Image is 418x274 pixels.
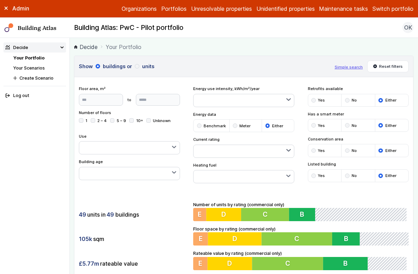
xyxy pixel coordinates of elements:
[193,86,294,107] div: Energy use intensity, kWh/m²/year
[206,208,241,221] button: D
[13,65,45,71] a: Your Scenarios
[402,22,413,33] button: OK
[193,208,206,221] button: E
[335,64,363,70] button: Simple search
[199,235,203,243] span: E
[79,86,180,105] div: Floor area, m²
[319,5,368,13] a: Maintenance tasks
[79,257,189,270] div: rateable value
[79,94,180,106] form: to
[325,257,370,270] button: B
[6,44,28,51] div: Decide
[332,232,360,245] button: B
[263,210,268,218] span: C
[79,211,86,218] span: 49
[79,110,180,129] div: Number of floors
[232,235,237,243] span: D
[106,43,141,51] span: Your Portfolio
[301,210,305,218] span: B
[79,63,330,70] h3: Show
[11,73,66,83] button: Create Scenario
[228,259,232,267] span: D
[193,250,409,270] div: Rateable value by rating (commercial only)
[79,159,180,180] div: Building age
[193,112,294,132] div: Energy data
[308,161,409,167] span: Listed building
[208,232,261,245] button: D
[222,210,227,218] span: D
[193,226,409,246] div: Floor space by rating (commercial only)
[193,232,208,245] button: E
[191,5,252,13] a: Unresolvable properties
[193,201,409,221] div: Number of units by rating (commercial only)
[79,232,189,245] div: sqm
[193,162,294,184] div: Heating fuel
[290,208,316,221] button: B
[208,257,253,270] button: D
[253,257,325,270] button: C
[122,5,157,13] a: Organizations
[74,43,98,51] a: Decide
[79,208,189,221] div: units in buildings
[74,23,183,32] h2: Building Atlas: PwC - Pilot portfolio
[308,136,409,142] span: Conservation area
[198,259,202,267] span: E
[3,91,66,101] button: Log out
[256,5,315,13] a: Unidentified properties
[79,260,99,267] span: £5.77m
[294,235,299,243] span: C
[193,257,208,270] button: E
[345,259,349,267] span: B
[198,210,202,218] span: E
[241,208,290,221] button: C
[107,211,114,218] span: 49
[79,134,180,155] div: Use
[308,86,409,91] span: Retrofits available
[262,232,333,245] button: C
[3,42,66,53] summary: Decide
[308,111,409,117] span: Has a smart meter
[372,5,413,13] button: Switch portfolio
[193,137,294,158] div: Current rating
[5,23,14,32] img: main-0bbd2752.svg
[13,55,44,61] a: Your Portfolio
[79,235,92,243] span: 105k
[367,61,409,72] button: Reset filters
[344,235,348,243] span: B
[286,259,291,267] span: C
[161,5,187,13] a: Portfolios
[404,23,412,32] span: OK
